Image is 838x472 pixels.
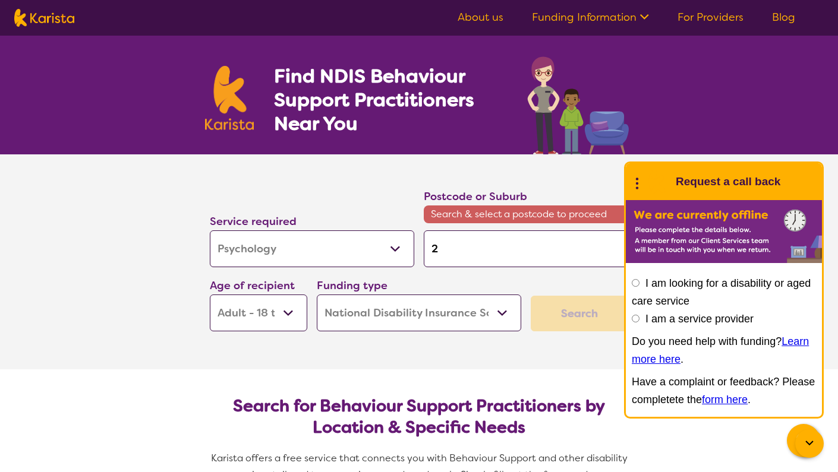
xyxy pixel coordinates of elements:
[274,64,504,135] h1: Find NDIS Behaviour Support Practitioners Near You
[424,189,527,204] label: Postcode or Suburb
[645,313,754,325] label: I am a service provider
[210,214,297,229] label: Service required
[702,394,748,406] a: form here
[14,9,74,27] img: Karista logo
[626,200,822,263] img: Karista offline chat form to request call back
[632,277,811,307] label: I am looking for a disability or aged care service
[645,170,669,194] img: Karista
[424,230,628,267] input: Type
[632,332,816,368] p: Do you need help with funding? .
[458,10,503,24] a: About us
[676,173,780,191] h1: Request a call back
[219,395,619,438] h2: Search for Behaviour Support Practitioners by Location & Specific Needs
[632,373,816,408] p: Have a complaint or feedback? Please completete the .
[532,10,649,24] a: Funding Information
[524,50,633,154] img: behaviour-support
[787,424,820,457] button: Channel Menu
[210,278,295,293] label: Age of recipient
[317,278,388,293] label: Funding type
[678,10,744,24] a: For Providers
[772,10,795,24] a: Blog
[205,66,254,130] img: Karista logo
[424,205,628,223] span: Search & select a postcode to proceed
